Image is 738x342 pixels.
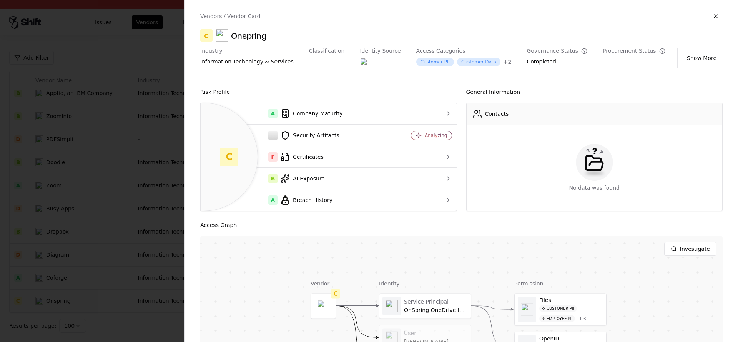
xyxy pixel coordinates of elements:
[425,132,447,138] div: Analyzing
[200,58,294,65] div: information technology & services
[416,58,454,66] div: Customer PII
[207,174,386,183] div: AI Exposure
[603,48,665,55] div: Procurement Status
[200,220,723,230] div: Access Graph
[527,48,587,55] div: Governance Status
[416,48,512,55] div: Access Categories
[681,51,723,65] button: Show More
[527,58,587,68] div: Completed
[457,58,500,66] div: Customer Data
[404,299,468,305] div: Service Principal
[404,330,468,337] div: User
[360,48,401,55] div: Identity Source
[200,87,457,97] div: Risk Profile
[539,297,603,304] div: Files
[200,12,260,20] div: Vendors / Vendor Card
[331,289,340,298] div: C
[268,109,278,118] div: A
[578,315,586,322] button: +3
[220,148,238,166] div: C
[200,48,294,55] div: Industry
[207,195,386,205] div: Breach History
[360,58,367,65] img: entra.microsoft.com
[311,279,336,287] div: Vendor
[268,174,278,183] div: B
[231,29,267,42] div: Onspring
[379,279,471,287] div: Identity
[309,58,345,65] div: -
[207,152,386,162] div: Certificates
[268,152,278,162] div: F
[504,58,512,66] div: + 2
[664,242,716,256] button: Investigate
[514,279,607,287] div: Permission
[404,307,468,314] div: OnSpring OneDrive Integrations
[578,315,586,322] div: + 3
[504,58,512,66] button: +2
[466,87,723,97] div: General Information
[539,315,575,322] div: Employee PII
[603,58,665,65] div: -
[268,195,278,205] div: A
[309,48,345,55] div: Classification
[485,110,509,118] div: Contacts
[216,29,228,42] img: Onspring
[207,109,386,118] div: Company Maturity
[200,29,213,42] div: C
[539,305,577,312] div: Customer PII
[569,184,620,192] div: No data was found
[207,131,386,140] div: Security Artifacts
